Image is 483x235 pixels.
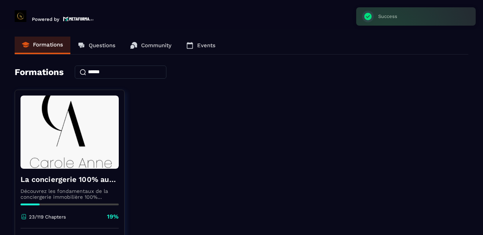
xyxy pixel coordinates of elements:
p: Events [197,42,215,49]
p: Powered by [32,16,59,22]
img: logo [63,16,94,22]
p: 23/119 Chapters [29,214,66,220]
p: Questions [89,42,115,49]
a: Events [179,37,223,54]
h4: La conciergerie 100% automatisée [21,174,119,184]
a: Formations [15,37,70,54]
img: logo-branding [15,10,26,22]
img: formation-background [21,96,119,169]
p: Community [141,42,172,49]
p: Découvrez les fondamentaux de la conciergerie immobilière 100% automatisée. Cette formation est c... [21,188,119,200]
p: 19% [107,213,119,221]
a: Community [123,37,179,54]
a: Questions [70,37,123,54]
p: Formations [33,41,63,48]
h4: Formations [15,67,64,77]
